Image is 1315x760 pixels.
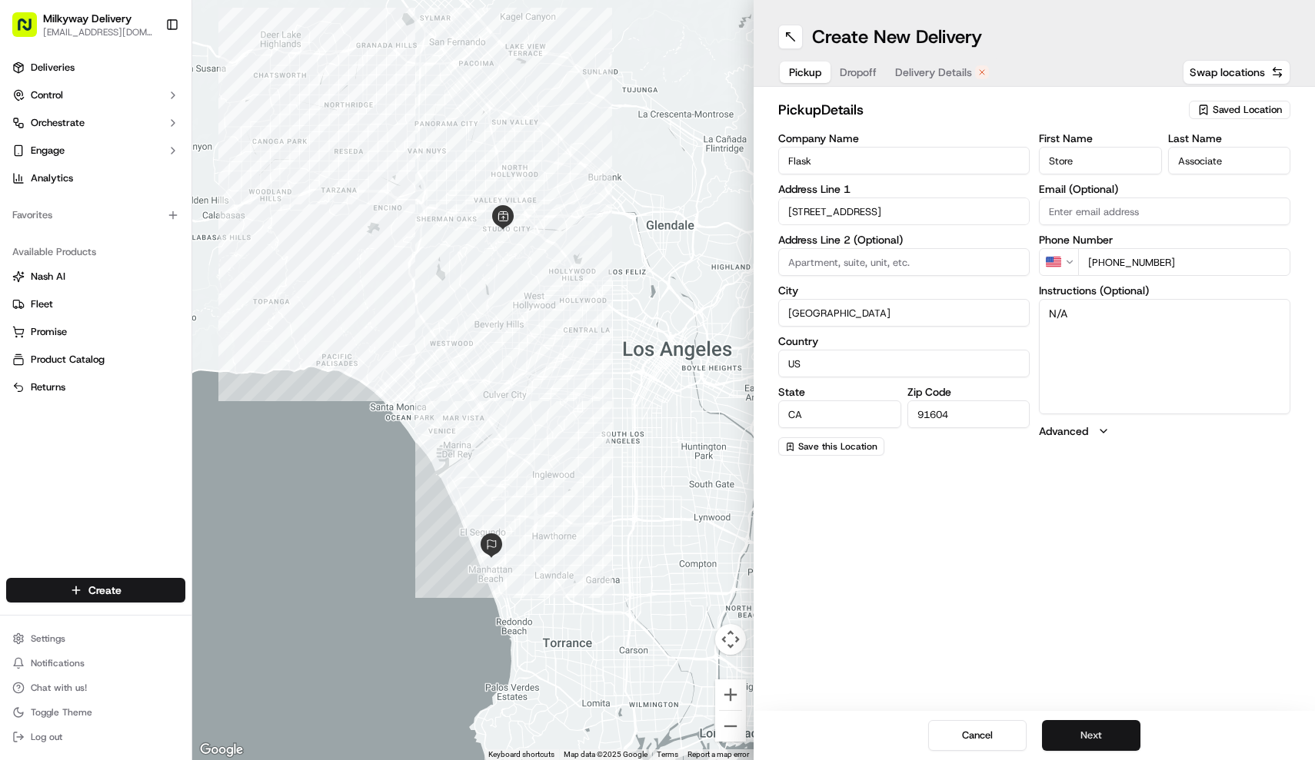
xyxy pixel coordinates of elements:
span: Saved Location [1213,103,1282,117]
span: Deliveries [31,61,75,75]
a: Open this area in Google Maps (opens a new window) [196,740,247,760]
input: Enter state [778,400,901,428]
span: Log out [31,731,62,743]
button: Log out [6,726,185,748]
button: Zoom out [715,711,746,742]
a: Deliveries [6,55,185,80]
button: Nash AI [6,264,185,289]
button: Next [1042,720,1140,751]
button: Create [6,578,185,602]
button: [EMAIL_ADDRESS][DOMAIN_NAME] [43,26,153,38]
span: Chat with us! [31,682,87,694]
span: Save this Location [798,440,877,453]
button: Milkyway Delivery[EMAIL_ADDRESS][DOMAIN_NAME] [6,6,159,43]
span: Analytics [31,171,73,185]
span: Delivery Details [895,65,972,80]
button: Promise [6,320,185,344]
input: Enter city [778,299,1030,327]
span: Toggle Theme [31,706,92,719]
span: Map data ©2025 Google [564,750,648,758]
a: Returns [12,380,179,394]
div: Available Products [6,240,185,264]
div: Favorites [6,203,185,227]
label: Email (Optional) [1039,184,1290,194]
a: Terms (opens in new tab) [657,750,678,758]
span: Fleet [31,297,53,311]
button: Control [6,83,185,108]
input: Enter first name [1039,147,1162,174]
label: Instructions (Optional) [1039,285,1290,296]
button: Milkyway Delivery [43,11,131,26]
span: Settings [31,632,65,645]
button: Saved Location [1189,99,1290,121]
h1: Create New Delivery [812,25,982,49]
input: Enter last name [1168,147,1291,174]
label: Zip Code [907,387,1030,397]
button: Advanced [1039,423,1290,439]
button: Chat with us! [6,677,185,699]
textarea: N/A [1039,299,1290,414]
span: Control [31,88,63,102]
button: Fleet [6,292,185,317]
span: Dropoff [840,65,877,80]
span: Engage [31,144,65,158]
button: Save this Location [778,437,884,456]
button: Engage [6,138,185,163]
h2: pickup Details [778,99,1180,121]
a: Nash AI [12,270,179,284]
a: Fleet [12,297,179,311]
a: Promise [12,325,179,339]
label: Advanced [1039,423,1088,439]
label: Address Line 1 [778,184,1030,194]
label: Country [778,336,1030,347]
label: State [778,387,901,397]
button: Returns [6,375,185,400]
a: Product Catalog [12,353,179,367]
button: Toggle Theme [6,702,185,723]
a: Report a map error [687,750,749,758]
img: Google [196,740,247,760]
span: Nash AI [31,270,65,284]
span: Create [88,582,122,598]
label: Phone Number [1039,234,1290,245]
input: Enter company name [778,147,1030,174]
button: Notifications [6,652,185,674]
label: City [778,285,1030,296]
span: Pylon [153,54,186,65]
label: First Name [1039,133,1162,144]
input: Enter address [778,197,1030,225]
span: Pickup [789,65,821,80]
label: Last Name [1168,133,1291,144]
a: Analytics [6,166,185,191]
span: Promise [31,325,67,339]
input: Enter email address [1039,197,1290,225]
a: Powered byPylon [108,53,186,65]
input: Enter country [778,350,1030,377]
button: Swap locations [1183,60,1290,85]
input: Enter zip code [907,400,1030,428]
input: Enter phone number [1078,248,1290,276]
span: Product Catalog [31,353,105,367]
button: Zoom in [715,679,746,710]
input: Apartment, suite, unit, etc. [778,248,1030,276]
button: Map camera controls [715,624,746,655]
button: Orchestrate [6,111,185,135]
button: Product Catalog [6,347,185,372]
button: Cancel [928,720,1027,751]
span: Orchestrate [31,116,85,130]
span: Swap locations [1190,65,1265,80]
label: Address Line 2 (Optional) [778,234,1030,245]
label: Company Name [778,133,1030,144]
span: Returns [31,380,65,394]
button: Settings [6,628,185,649]
span: Notifications [31,657,85,669]
button: Keyboard shortcuts [488,749,554,760]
